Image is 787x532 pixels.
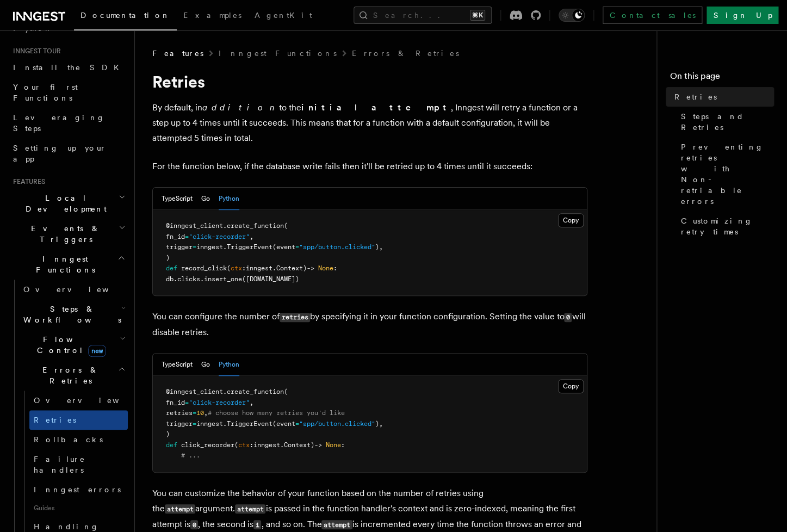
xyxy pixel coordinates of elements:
[284,388,288,395] span: (
[165,504,195,514] code: attempt
[152,309,587,340] p: You can configure the number of by specifying it in your function configuration. Setting the valu...
[189,233,250,240] span: "click-recorder"
[9,138,128,169] a: Setting up your app
[227,222,284,230] span: create_function
[19,304,121,325] span: Steps & Workflows
[321,520,352,529] code: attempt
[314,441,322,449] span: ->
[242,264,246,272] span: :
[219,48,337,59] a: Inngest Functions
[196,420,227,428] span: inngest.
[19,334,120,356] span: Flow Control
[681,215,774,237] span: Customizing retry times
[223,222,227,230] span: .
[34,485,121,494] span: Inngest errors
[166,222,223,230] span: @inngest_client
[208,409,345,417] span: # choose how many retries you'd like
[185,399,189,406] span: =
[19,360,128,391] button: Errors & Retries
[34,435,103,444] span: Rollbacks
[9,219,128,249] button: Events & Triggers
[707,7,778,24] a: Sign Up
[333,264,337,272] span: :
[341,441,345,449] span: :
[242,275,299,283] span: ([DOMAIN_NAME])
[318,264,333,272] span: None
[255,11,312,20] span: AgentKit
[301,102,451,113] strong: initial attempt
[272,264,276,272] span: .
[253,520,261,529] code: 1
[280,441,284,449] span: .
[246,264,272,272] span: inngest
[603,7,702,24] a: Contact sales
[13,83,78,102] span: Your first Functions
[193,409,196,417] span: =
[166,399,185,406] span: fn_id
[166,275,173,283] span: db
[9,223,119,245] span: Events & Triggers
[354,7,492,24] button: Search...⌘K
[74,3,177,30] a: Documentation
[9,47,61,55] span: Inngest tour
[29,430,128,449] a: Rollbacks
[677,107,774,137] a: Steps and Retries
[19,299,128,330] button: Steps & Workflows
[670,70,774,87] h4: On this page
[166,243,193,251] span: trigger
[23,285,135,294] span: Overview
[162,354,193,376] button: TypeScript
[34,396,146,405] span: Overview
[19,330,128,360] button: Flow Controlnew
[227,243,272,251] span: TriggerEvent
[29,480,128,499] a: Inngest errors
[166,254,170,262] span: )
[564,313,572,322] code: 0
[201,354,210,376] button: Go
[29,410,128,430] a: Retries
[670,87,774,107] a: Retries
[183,11,241,20] span: Examples
[375,420,383,428] span: ),
[299,420,375,428] span: "app/button.clicked"
[231,264,242,272] span: ctx
[295,420,299,428] span: =
[34,455,85,474] span: Failure handlers
[9,58,128,77] a: Install the SDK
[280,313,310,322] code: retries
[196,243,227,251] span: inngest.
[352,48,459,59] a: Errors & Retries
[29,499,128,517] span: Guides
[558,379,584,393] button: Copy
[299,243,375,251] span: "app/button.clicked"
[166,409,193,417] span: retries
[13,63,126,72] span: Install the SDK
[185,233,189,240] span: =
[677,211,774,242] a: Customizing retry times
[181,451,200,459] span: # ...
[9,188,128,219] button: Local Development
[470,10,485,21] kbd: ⌘K
[272,420,295,428] span: (event
[166,441,177,449] span: def
[9,177,45,186] span: Features
[250,399,253,406] span: ,
[166,264,177,272] span: def
[152,72,587,91] h1: Retries
[166,420,193,428] span: trigger
[250,441,253,449] span: :
[13,113,105,133] span: Leveraging Steps
[181,264,227,272] span: record_click
[181,441,234,449] span: click_recorder
[248,3,319,29] a: AgentKit
[9,193,119,214] span: Local Development
[201,188,210,210] button: Go
[204,409,208,417] span: ,
[152,48,203,59] span: Features
[29,391,128,410] a: Overview
[152,100,587,146] p: By default, in to the , Inngest will retry a function or a step up to 4 times until it succeeds. ...
[307,264,314,272] span: ->
[674,91,717,102] span: Retries
[295,243,299,251] span: =
[9,77,128,108] a: Your first Functions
